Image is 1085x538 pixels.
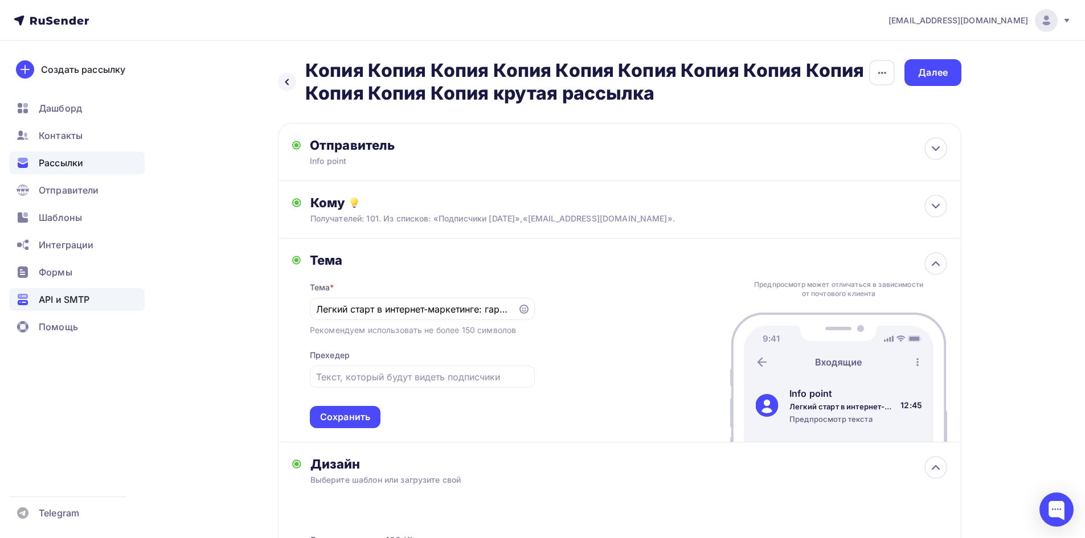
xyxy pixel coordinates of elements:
input: Укажите тему письма [316,302,511,316]
div: Тема [310,252,535,268]
a: Формы [9,261,145,284]
span: Telegram [39,506,79,520]
a: Шаблоны [9,206,145,229]
a: Отправители [9,179,145,202]
span: [EMAIL_ADDRESS][DOMAIN_NAME] [889,15,1028,26]
span: Контакты [39,129,83,142]
h2: Копия Копия Копия Копия Копия Копия Копия Копия Копия Копия Копия Копия крутая рассылка [305,59,869,105]
a: Контакты [9,124,145,147]
span: API и SMTP [39,293,89,306]
div: Info point [310,155,532,167]
div: Далее [918,66,948,79]
div: Отправитель [310,137,556,153]
span: Дашборд [39,101,82,115]
span: Рассылки [39,156,83,170]
a: Рассылки [9,151,145,174]
span: Отправители [39,183,99,197]
div: Рекомендуем использовать не более 150 символов [310,325,516,336]
div: 12:45 [900,400,922,411]
div: Предпросмотр может отличаться в зависимости от почтового клиента [751,280,927,298]
div: Тема [310,282,334,293]
div: Получателей: 101. Из списков: «Подписчики [DATE]»,«[EMAIL_ADDRESS][DOMAIN_NAME]». [310,213,884,224]
a: Дашборд [9,97,145,120]
div: Дизайн [310,456,947,472]
span: Шаблоны [39,211,82,224]
div: Кому [310,195,947,211]
input: Текст, который будут видеть подписчики [316,370,528,384]
div: Сохранить [320,410,370,424]
div: Создать рассылку [41,63,125,76]
div: Выберите шаблон или загрузите свой [310,474,884,486]
div: Легкий старт в интернет-маркетинге: гарантированно получите первых клиентов и впечатляющие резуль... [789,401,896,412]
span: Формы [39,265,72,279]
div: Прехедер [310,350,350,361]
div: Info point [789,387,896,400]
a: [EMAIL_ADDRESS][DOMAIN_NAME] [889,9,1071,32]
div: Предпросмотр текста [789,414,896,424]
span: Интеграции [39,238,93,252]
span: Помощь [39,320,78,334]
